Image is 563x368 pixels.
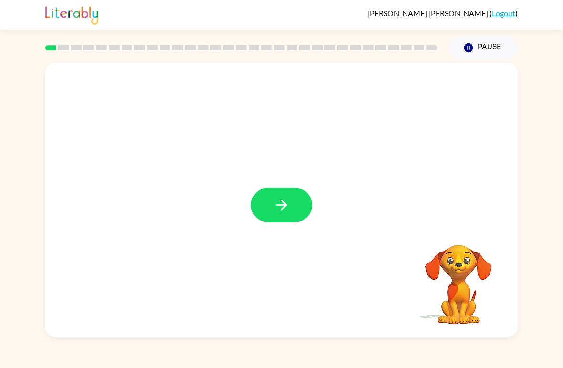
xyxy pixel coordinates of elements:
a: Logout [492,9,515,18]
button: Pause [448,37,518,59]
video: Your browser must support playing .mp4 files to use Literably. Please try using another browser. [411,230,506,326]
div: ( ) [367,9,518,18]
span: [PERSON_NAME] [PERSON_NAME] [367,9,490,18]
img: Literably [45,4,98,25]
